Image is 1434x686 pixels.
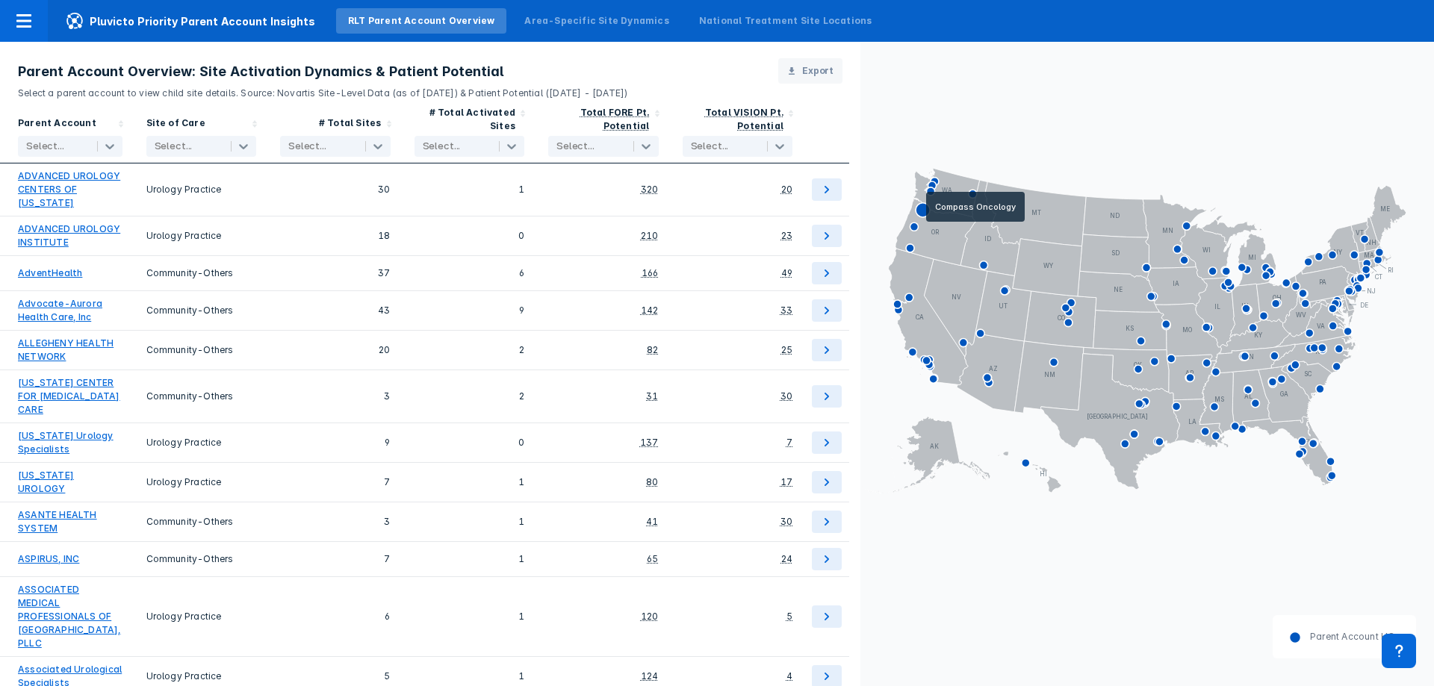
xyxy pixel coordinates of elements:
div: 17 [780,475,792,489]
div: 30 [780,390,792,403]
div: 124 [641,670,659,683]
div: Sort [536,100,671,163]
div: 30 [780,515,792,528]
div: 20 [781,183,792,196]
div: # Total Activated Sites [415,106,516,133]
div: 7 [280,548,391,570]
div: Sort [403,100,537,163]
div: 320 [641,183,659,196]
a: ASSOCIATED MEDICAL PROFESSIONALS OF [GEOGRAPHIC_DATA], PLLC [18,583,122,650]
div: 65 [647,552,658,566]
p: Select a parent account to view child site details. Source: Novartis Site-Level Data (as of [DATE... [18,81,627,100]
div: 6 [415,262,525,284]
div: 49 [781,266,792,280]
div: Sort [671,100,805,163]
span: Pluvicto Priority Parent Account Insights [48,12,333,30]
div: 137 [640,436,659,449]
dd: Parent Account HQ [1301,630,1395,643]
div: 166 [642,266,659,280]
a: ASPIRUS, INC [18,552,79,566]
div: Community-Others [146,548,257,570]
div: Contact Support [1382,634,1416,668]
div: National Treatment Site Locations [699,14,872,28]
div: Total VISION Pt. Potential [705,107,783,131]
div: 25 [781,343,792,357]
div: Urology Practice [146,469,257,496]
a: ASANTE HEALTH SYSTEM [18,508,122,535]
div: Site of Care [146,116,205,133]
div: 7 [786,436,792,449]
div: 24 [781,552,792,566]
div: 2 [415,376,525,417]
a: ADVANCED UROLOGY CENTERS OF [US_STATE] [18,169,122,210]
div: 43 [280,297,391,324]
div: RLT Parent Account Overview [348,14,494,28]
div: Urology Practice [146,169,257,210]
div: 1 [415,548,525,570]
div: 3 [280,508,391,535]
div: 9 [280,429,391,456]
div: Sort [134,100,269,163]
div: Community-Others [146,376,257,417]
a: Advocate-Aurora Health Care, Inc [18,297,122,324]
a: [US_STATE] UROLOGY [18,469,122,496]
div: 23 [781,229,792,243]
h3: Parent Account Overview: Site Activation Dynamics & Patient Potential [18,63,627,81]
div: Total FORE Pt. Potential [580,107,650,131]
div: 0 [415,429,525,456]
div: 3 [280,376,391,417]
a: RLT Parent Account Overview [336,8,506,34]
div: 9 [415,297,525,324]
div: 7 [280,469,391,496]
div: Community-Others [146,297,257,324]
div: 33 [780,304,792,317]
div: Urology Practice [146,429,257,456]
div: 1 [415,469,525,496]
div: 1 [415,583,525,650]
a: [US_STATE] Urology Specialists [18,429,122,456]
div: 41 [646,515,658,528]
div: Sort [268,100,403,163]
a: ADVANCED UROLOGY INSTITUTE [18,222,122,249]
a: ALLEGHENY HEALTH NETWORK [18,337,122,364]
a: AdventHealth [18,266,82,280]
div: Urology Practice [146,583,257,650]
div: 20 [280,337,391,364]
div: 80 [646,475,658,489]
div: Area-Specific Site Dynamics [524,14,668,28]
div: 142 [641,304,659,317]
a: [US_STATE] CENTER FOR [MEDICAL_DATA] CARE [18,376,122,417]
a: National Treatment Site Locations [687,8,884,34]
div: 1 [415,508,525,535]
div: 210 [641,229,659,243]
div: 31 [646,390,658,403]
div: 30 [280,169,391,210]
div: 2 [415,337,525,364]
div: Community-Others [146,508,257,535]
div: 120 [641,610,659,623]
div: 37 [280,262,391,284]
div: Parent Account [18,116,96,133]
div: 5 [786,610,792,623]
button: Export [778,58,842,84]
div: 4 [786,670,792,683]
div: 1 [415,169,525,210]
div: Community-Others [146,262,257,284]
div: Urology Practice [146,222,257,249]
span: Export [802,64,834,78]
div: Community-Others [146,337,257,364]
div: 18 [280,222,391,249]
a: Area-Specific Site Dynamics [512,8,680,34]
div: 82 [647,343,658,357]
div: 0 [415,222,525,249]
div: # Total Sites [319,116,382,133]
div: 6 [280,583,391,650]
